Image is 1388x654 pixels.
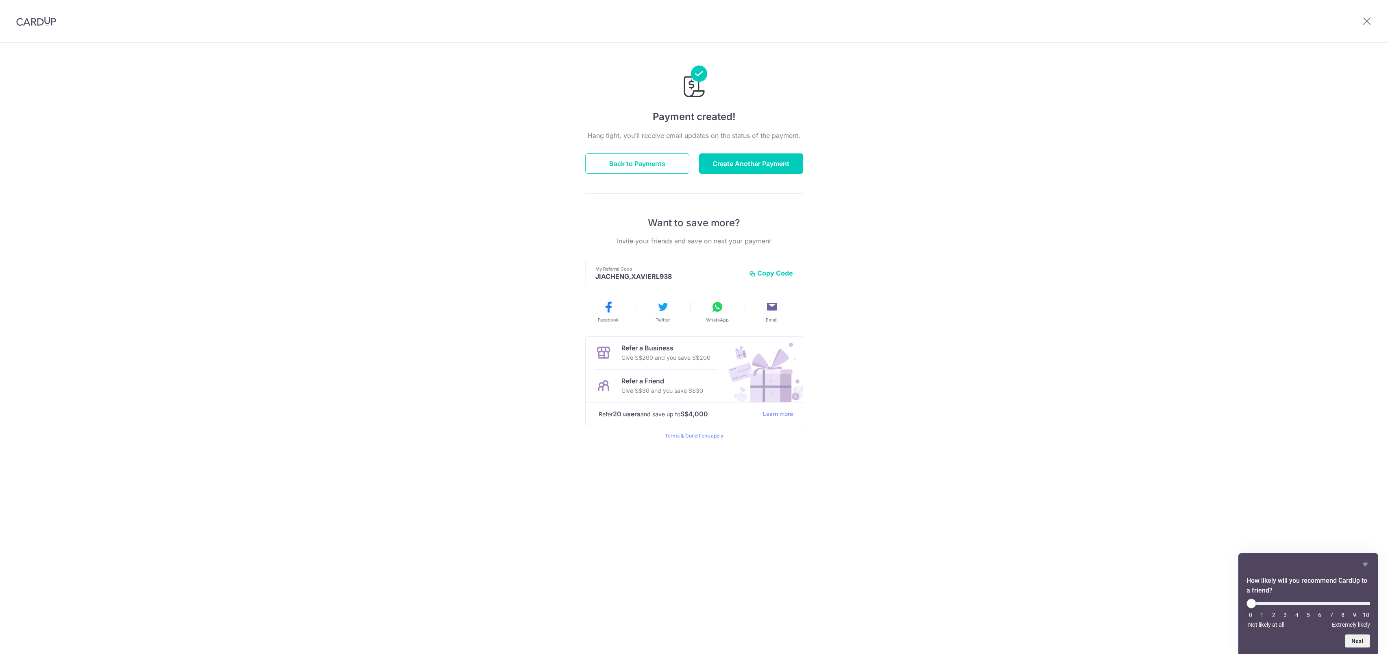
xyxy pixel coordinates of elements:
button: Copy Code [749,269,793,277]
p: JIACHENG,XAVIERL938 [595,272,743,280]
h4: Payment created! [585,109,803,124]
li: 6 [1316,612,1324,618]
li: 7 [1327,612,1336,618]
strong: S$4,000 [680,409,708,419]
span: Facebook [598,317,619,323]
strong: 20 users [613,409,641,419]
p: Give S$30 and you save S$30 [621,386,703,396]
p: My Referral Code [595,266,743,272]
button: Back to Payments [585,153,689,174]
span: Not likely at all [1248,621,1284,628]
img: Refer [721,337,803,402]
img: CardUp [16,16,56,26]
button: Twitter [639,300,687,323]
span: Extremely likely [1332,621,1370,628]
p: Refer a Friend [621,376,703,386]
button: Create Another Payment [699,153,803,174]
button: Hide survey [1360,560,1370,569]
span: WhatsApp [706,317,729,323]
p: Want to save more? [585,217,803,230]
li: 0 [1246,612,1255,618]
li: 2 [1270,612,1278,618]
img: Payments [681,66,707,100]
div: How likely will you recommend CardUp to a friend? Select an option from 0 to 10, with 0 being Not... [1246,560,1370,647]
p: Invite your friends and save on next your payment [585,236,803,246]
p: Refer a Business [621,343,710,353]
p: Refer and save up to [599,409,756,419]
button: Facebook [584,300,632,323]
span: Email [766,317,778,323]
li: 3 [1281,612,1289,618]
li: 5 [1304,612,1312,618]
li: 4 [1293,612,1301,618]
li: 1 [1258,612,1266,618]
a: Learn more [763,409,793,419]
span: Twitter [656,317,670,323]
p: Hang tight, you’ll receive email updates on the status of the payment. [585,131,803,140]
button: WhatsApp [693,300,741,323]
div: How likely will you recommend CardUp to a friend? Select an option from 0 to 10, with 0 being Not... [1246,599,1370,628]
p: Give S$200 and you save S$200 [621,353,710,363]
button: Email [748,300,796,323]
li: 9 [1351,612,1359,618]
h2: How likely will you recommend CardUp to a friend? Select an option from 0 to 10, with 0 being Not... [1246,576,1370,595]
li: 8 [1339,612,1347,618]
a: Terms & Conditions apply [665,433,723,439]
li: 10 [1362,612,1370,618]
button: Next question [1345,634,1370,647]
